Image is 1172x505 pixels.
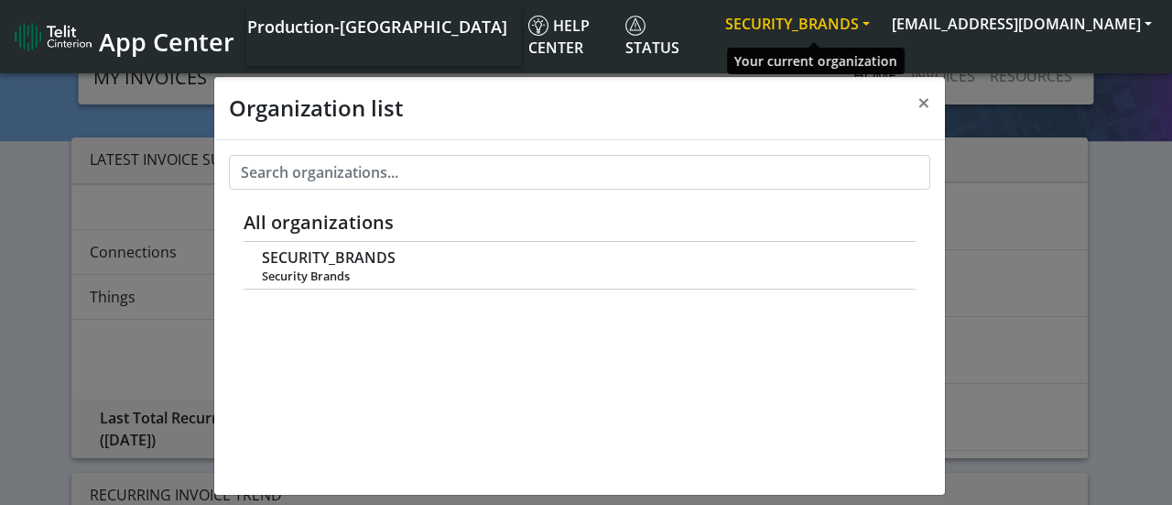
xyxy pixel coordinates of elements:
a: App Center [15,17,232,57]
img: status.svg [625,16,646,36]
a: Help center [521,7,618,66]
button: SECURITY_BRANDS [714,7,881,40]
h4: Organization list [229,92,403,125]
span: Security Brands [262,269,895,283]
img: logo-telit-cinterion-gw-new.png [15,22,92,51]
input: Search organizations... [229,155,930,190]
button: [EMAIL_ADDRESS][DOMAIN_NAME] [881,7,1163,40]
a: Your current platform instance [246,7,506,44]
span: App Center [99,25,234,59]
span: Status [625,16,679,58]
span: SECURITY_BRANDS [262,249,396,267]
span: Help center [528,16,590,58]
img: knowledge.svg [528,16,548,36]
span: Production-[GEOGRAPHIC_DATA] [247,16,507,38]
div: Your current organization [727,48,905,74]
span: × [917,87,930,117]
h5: All organizations [244,212,916,234]
a: Status [618,7,714,66]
